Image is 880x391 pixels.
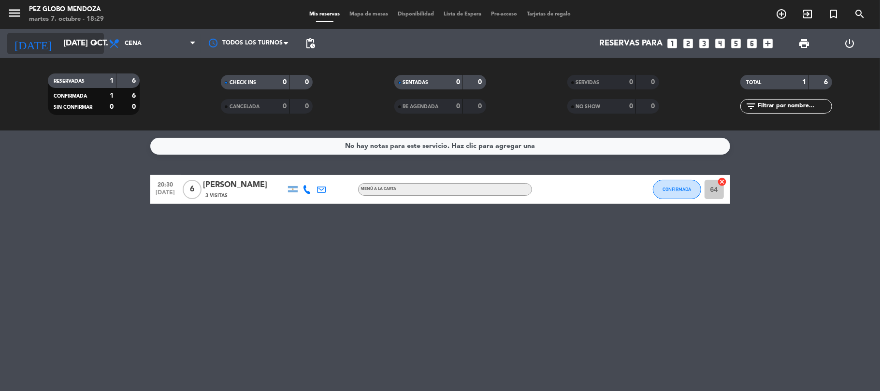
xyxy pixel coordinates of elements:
span: 6 [183,180,202,199]
strong: 0 [629,103,633,110]
span: Mis reservas [304,12,345,17]
span: [DATE] [154,189,178,201]
strong: 0 [629,79,633,86]
i: [DATE] [7,33,58,54]
i: arrow_drop_down [90,38,101,49]
span: print [798,38,810,49]
i: search [854,8,866,20]
button: menu [7,6,22,24]
strong: 6 [132,92,138,99]
span: Mapa de mesas [345,12,393,17]
button: CONFIRMADA [653,180,701,199]
span: CONFIRMADA [54,94,87,99]
span: Lista de Espera [439,12,486,17]
span: MENÚ A LA CARTA [361,187,397,191]
i: looks_4 [714,37,727,50]
i: looks_5 [730,37,743,50]
span: Disponibilidad [393,12,439,17]
i: turned_in_not [828,8,839,20]
i: looks_two [682,37,695,50]
i: add_circle_outline [776,8,787,20]
i: looks_6 [746,37,759,50]
strong: 0 [305,103,311,110]
strong: 0 [478,103,484,110]
div: [PERSON_NAME] [203,179,286,191]
input: Filtrar por nombre... [757,101,832,112]
strong: 0 [651,103,657,110]
span: SIN CONFIRMAR [54,105,92,110]
strong: 0 [651,79,657,86]
strong: 0 [305,79,311,86]
i: menu [7,6,22,20]
span: SERVIDAS [576,80,600,85]
strong: 0 [283,103,287,110]
span: CHECK INS [230,80,256,85]
i: add_box [762,37,775,50]
span: pending_actions [304,38,316,49]
span: Pre-acceso [486,12,522,17]
span: CONFIRMADA [663,187,691,192]
div: Pez Globo Mendoza [29,5,104,14]
i: filter_list [745,101,757,112]
strong: 0 [456,103,460,110]
strong: 0 [132,103,138,110]
span: RE AGENDADA [403,104,439,109]
span: RESERVADAS [54,79,85,84]
strong: 1 [802,79,806,86]
span: Tarjetas de regalo [522,12,576,17]
span: SENTADAS [403,80,429,85]
span: 20:30 [154,178,178,189]
div: LOG OUT [827,29,873,58]
strong: 1 [110,77,114,84]
span: Cena [125,40,142,47]
strong: 6 [824,79,830,86]
strong: 1 [110,92,114,99]
span: NO SHOW [576,104,601,109]
strong: 0 [110,103,114,110]
strong: 0 [283,79,287,86]
i: power_settings_new [844,38,856,49]
i: looks_3 [698,37,711,50]
span: Reservas para [600,39,663,48]
strong: 0 [456,79,460,86]
strong: 6 [132,77,138,84]
strong: 0 [478,79,484,86]
div: martes 7. octubre - 18:29 [29,14,104,24]
span: TOTAL [746,80,761,85]
span: 3 Visitas [206,192,228,200]
span: CANCELADA [230,104,260,109]
div: No hay notas para este servicio. Haz clic para agregar una [345,141,535,152]
i: looks_one [666,37,679,50]
i: cancel [718,177,727,187]
i: exit_to_app [802,8,813,20]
